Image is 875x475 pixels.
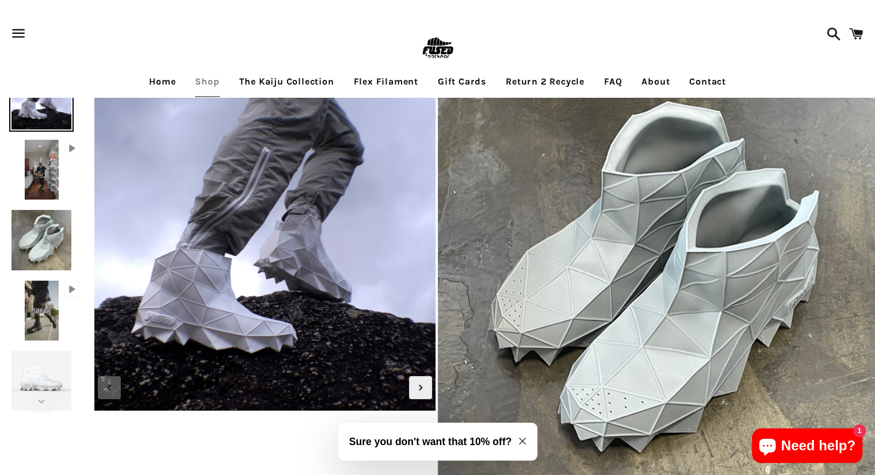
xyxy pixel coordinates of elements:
a: FAQ [595,67,631,96]
a: Return 2 Recycle [497,67,593,96]
div: Next slide [409,376,432,399]
img: FUSEDfootwear [419,30,456,67]
a: Flex Filament [345,67,427,96]
img: [3D printed Shoes] - lightweight custom 3dprinted shoes sneakers sandals fused footwear [9,208,74,272]
div: Previous slide [98,376,121,399]
inbox-online-store-chat: Shopify online store chat [748,428,866,466]
img: [3D printed Shoes] - lightweight custom 3dprinted shoes sneakers sandals fused footwear [9,348,74,413]
img: [3D printed Shoes] - lightweight custom 3dprinted shoes sneakers sandals fused footwear [9,67,74,132]
a: Home [140,67,184,96]
a: Gift Cards [429,67,495,96]
a: About [633,67,678,96]
a: Shop [186,67,228,96]
a: Contact [681,67,735,96]
a: The Kaiju Collection [231,67,343,96]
